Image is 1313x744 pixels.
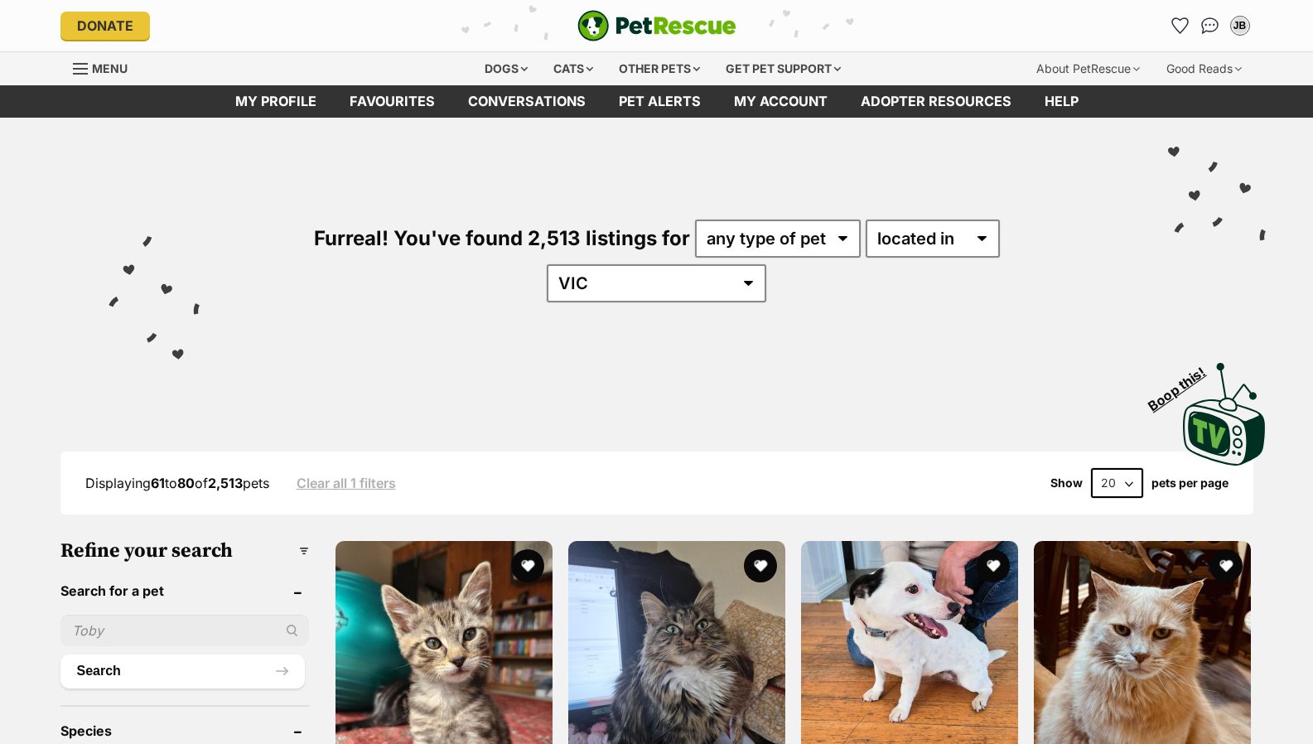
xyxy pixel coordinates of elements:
a: My profile [219,85,333,118]
h3: Refine your search [60,539,309,563]
header: Search for a pet [60,583,309,598]
strong: 2,513 [208,475,243,491]
div: Other pets [607,52,712,85]
div: JB [1232,17,1248,34]
span: Boop this! [1145,354,1221,413]
div: Cats [542,52,605,85]
a: Favourites [333,85,451,118]
a: Clear all 1 filters [297,476,396,490]
a: Favourites [1167,12,1194,39]
a: PetRescue [577,10,736,41]
a: Boop this! [1183,348,1266,469]
button: My account [1227,12,1253,39]
a: Pet alerts [602,85,717,118]
button: favourite [511,549,544,582]
div: Get pet support [714,52,852,85]
img: PetRescue TV logo [1183,363,1266,466]
button: favourite [1210,549,1243,582]
img: logo-e224e6f780fb5917bec1dbf3a21bbac754714ae5b6737aabdf751b685950b380.svg [577,10,736,41]
a: Conversations [1197,12,1224,39]
div: About PetRescue [1025,52,1151,85]
div: Dogs [473,52,539,85]
a: Adopter resources [844,85,1028,118]
strong: 80 [177,475,195,491]
span: Menu [92,61,128,75]
span: Displaying to of pets [85,475,269,491]
a: Menu [73,52,139,82]
strong: 61 [151,475,165,491]
span: Furreal! You've found 2,513 listings for [314,226,690,250]
ul: Account quick links [1167,12,1253,39]
input: Toby [60,615,309,646]
header: Species [60,723,309,738]
a: Help [1028,85,1095,118]
button: Search [60,655,305,688]
a: My account [717,85,844,118]
a: conversations [451,85,602,118]
button: favourite [977,549,1010,582]
button: favourite [744,549,777,582]
span: Show [1050,476,1083,490]
a: Donate [60,12,150,40]
label: pets per page [1151,476,1229,490]
div: Good Reads [1155,52,1253,85]
img: chat-41dd97257d64d25036548639549fe6c8038ab92f7586957e7f3b1b290dea8141.svg [1201,17,1219,34]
